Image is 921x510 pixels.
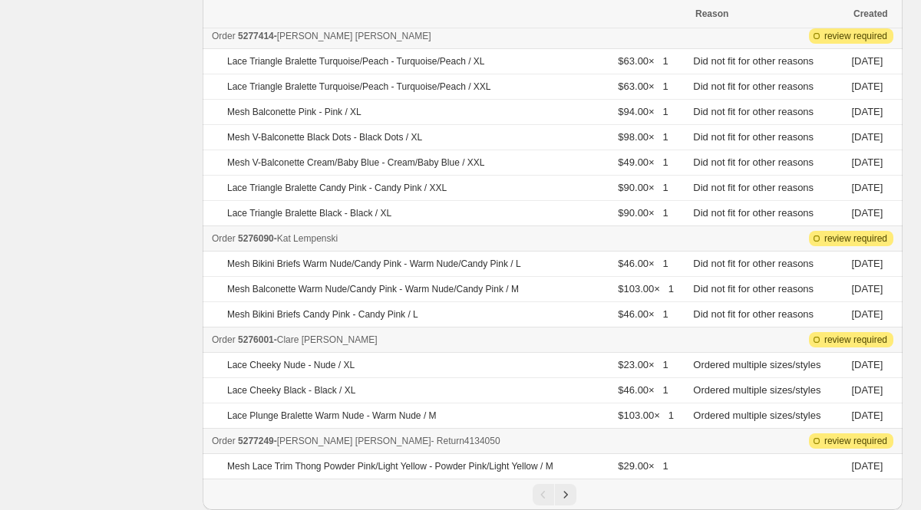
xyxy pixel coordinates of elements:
div: - [212,28,684,44]
time: Monday, August 18, 2025 at 3:22:09 AM [851,131,883,143]
span: $90.00 × 1 [618,207,668,219]
p: Lace Triangle Bralette Turquoise/Peach - Turquoise/Peach / XXL [227,81,491,93]
div: - [212,231,684,246]
span: review required [824,30,887,42]
span: $49.00 × 1 [618,156,668,168]
td: Ordered multiple sizes/styles [688,353,847,378]
time: Monday, August 18, 2025 at 3:22:09 AM [851,106,883,117]
td: Did not fit for other reasons [688,100,847,125]
p: Lace Cheeky Black - Black / XL [227,384,355,396]
p: Lace Triangle Bralette Candy Pink - Candy Pink / XXL [227,182,447,194]
time: Monday, August 4, 2025 at 1:22:59 AM [851,308,883,320]
span: Order [212,436,236,446]
span: [PERSON_NAME] [PERSON_NAME] [277,31,431,41]
span: $63.00 × 1 [618,55,668,67]
div: - [212,433,684,449]
span: $103.00 × 1 [618,283,674,294]
span: 5277249 [238,436,274,446]
time: Monday, August 4, 2025 at 1:22:59 AM [851,283,883,294]
p: Mesh Balconette Warm Nude/Candy Pink - Warm Nude/Candy Pink / M [227,283,519,295]
td: Did not fit for other reasons [688,302,847,327]
td: Ordered multiple sizes/styles [688,378,847,403]
span: $90.00 × 1 [618,182,668,193]
time: Monday, August 18, 2025 at 3:22:09 AM [851,207,883,219]
span: 5277414 [238,31,274,41]
p: Mesh V-Balconette Black Dots - Black Dots / XL [227,131,422,143]
p: Mesh Lace Trim Thong Powder Pink/Light Yellow - Powder Pink/Light Yellow / M [227,460,553,472]
span: review required [824,232,887,245]
span: $46.00 × 1 [618,258,668,269]
button: Next [555,484,576,505]
span: 5276090 [238,233,274,244]
p: Mesh Bikini Briefs Warm Nude/Candy Pink - Warm Nude/Candy Pink / L [227,258,521,270]
span: $23.00 × 1 [618,359,668,370]
time: Monday, August 18, 2025 at 3:22:09 AM [851,182,883,193]
td: Did not fit for other reasons [688,49,847,74]
p: Lace Cheeky Nude - Nude / XL [227,359,355,371]
time: Sunday, July 27, 2025 at 4:37:30 PM [851,359,883,370]
span: $46.00 × 1 [618,308,668,320]
p: Lace Triangle Bralette Black - Black / XL [227,207,391,219]
td: Did not fit for other reasons [688,74,847,100]
span: - Return 4134050 [431,436,500,446]
time: Monday, August 18, 2025 at 3:22:09 AM [851,55,883,67]
td: Did not fit for other reasons [688,201,847,226]
time: Sunday, July 27, 2025 at 4:37:30 PM [851,384,883,396]
time: Wednesday, July 23, 2025 at 2:29:38 AM [851,460,883,472]
time: Sunday, July 27, 2025 at 4:37:30 PM [851,410,883,421]
td: Ordered multiple sizes/styles [688,403,847,429]
p: Lace Plunge Bralette Warm Nude - Warm Nude / M [227,410,437,422]
span: Order [212,31,236,41]
p: Mesh Bikini Briefs Candy Pink - Candy Pink / L [227,308,418,321]
span: Kat Lempenski [277,233,338,244]
span: Clare [PERSON_NAME] [277,334,378,345]
span: $29.00 × 1 [618,460,668,472]
div: - [212,332,684,347]
td: Did not fit for other reasons [688,125,847,150]
time: Monday, August 18, 2025 at 3:22:09 AM [851,81,883,92]
span: $98.00 × 1 [618,131,668,143]
td: Did not fit for other reasons [688,176,847,201]
td: Did not fit for other reasons [688,277,847,302]
span: Order [212,334,236,345]
time: Monday, August 4, 2025 at 1:22:59 AM [851,258,883,269]
span: Created [853,8,888,19]
span: $94.00 × 1 [618,106,668,117]
time: Monday, August 18, 2025 at 3:22:09 AM [851,156,883,168]
span: $46.00 × 1 [618,384,668,396]
span: $103.00 × 1 [618,410,674,421]
nav: Pagination [203,479,903,510]
td: Did not fit for other reasons [688,150,847,176]
td: Did not fit for other reasons [688,252,847,277]
span: [PERSON_NAME] [PERSON_NAME] [277,436,431,446]
span: Reason [695,8,728,19]
span: 5276001 [238,334,274,345]
span: Order [212,233,236,244]
span: review required [824,334,887,346]
p: Mesh Balconette Pink - Pink / XL [227,106,361,118]
span: $63.00 × 1 [618,81,668,92]
p: Lace Triangle Bralette Turquoise/Peach - Turquoise/Peach / XL [227,55,485,67]
p: Mesh V-Balconette Cream/Baby Blue - Cream/Baby Blue / XXL [227,156,485,169]
span: review required [824,435,887,447]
